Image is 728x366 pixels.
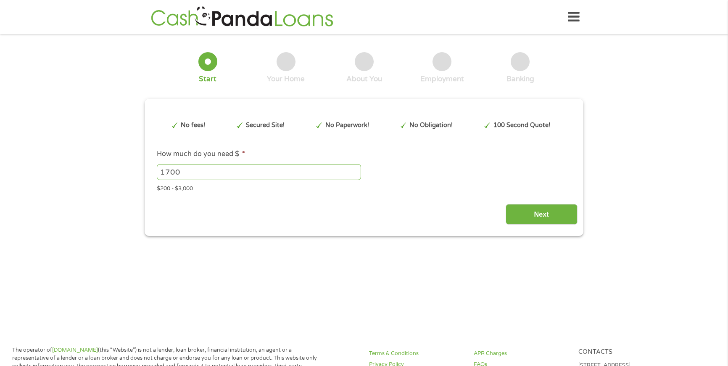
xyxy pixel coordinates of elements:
[267,74,305,84] div: Your Home
[157,182,571,193] div: $200 - $3,000
[369,350,464,358] a: Terms & Conditions
[157,150,245,159] label: How much do you need $
[346,74,382,84] div: About You
[493,121,550,130] p: 100 Second Quote!
[409,121,453,130] p: No Obligation!
[181,121,205,130] p: No fees!
[506,204,578,225] input: Next
[474,350,568,358] a: APR Charges
[52,347,98,353] a: [DOMAIN_NAME]
[148,5,336,29] img: GetLoanNow Logo
[199,74,216,84] div: Start
[506,74,534,84] div: Banking
[578,348,673,356] h4: Contacts
[325,121,369,130] p: No Paperwork!
[420,74,464,84] div: Employment
[246,121,285,130] p: Secured Site!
